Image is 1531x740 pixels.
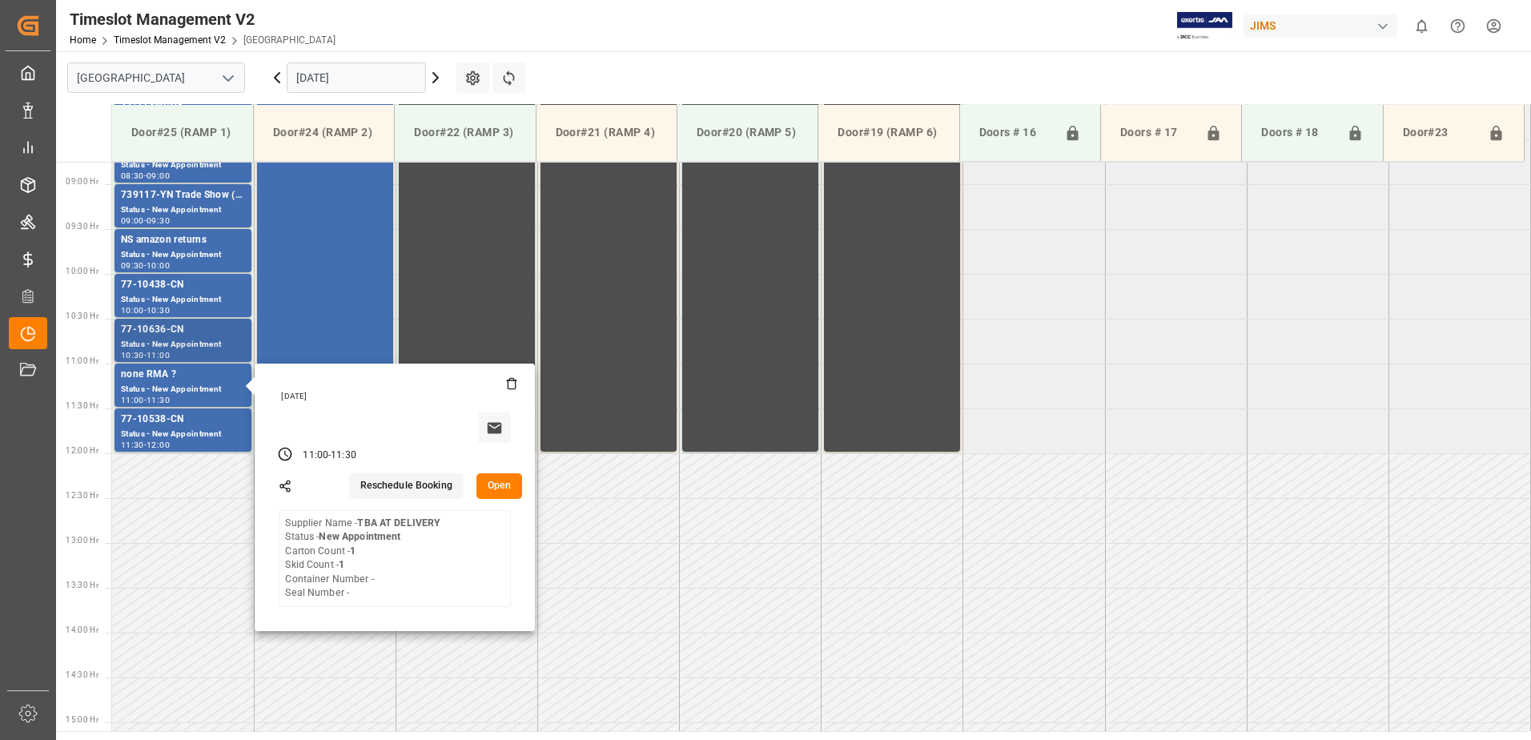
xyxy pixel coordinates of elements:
div: 10:00 [147,262,170,269]
div: Status - New Appointment [121,203,245,217]
div: 11:00 [303,448,328,463]
div: 09:00 [121,217,144,224]
div: Supplier Name - Status - Carton Count - Skid Count - Container Number - Seal Number - [285,517,440,601]
div: 739117-YN Trade Show ( [PERSON_NAME] ) ? [121,187,245,203]
div: 77-10538-CN [121,412,245,428]
span: 14:30 Hr [66,670,98,679]
input: DD.MM.YYYY [287,62,426,93]
div: Door#24 (RAMP 2) [267,118,381,147]
div: 11:00 [147,352,170,359]
div: - [144,352,147,359]
button: open menu [215,66,239,90]
div: none RMA ? [121,367,245,383]
div: 77-10636-CN [121,322,245,338]
button: Open [476,473,523,499]
div: Door#19 (RAMP 6) [831,118,946,147]
div: Status - New Appointment [121,338,245,352]
span: 13:00 Hr [66,536,98,545]
span: 15:00 Hr [66,715,98,724]
div: Doors # 17 [1114,118,1199,148]
div: Status - New Appointment [121,383,245,396]
div: Door#22 (RAMP 3) [408,118,522,147]
div: Timeslot Management V2 [70,7,336,31]
a: Timeslot Management V2 [114,34,226,46]
div: Status - New Appointment [121,293,245,307]
div: Door#25 (RAMP 1) [125,118,240,147]
div: 11:30 [147,396,170,404]
div: Status - New Appointment [121,428,245,441]
span: 12:00 Hr [66,446,98,455]
button: show 0 new notifications [1404,8,1440,44]
button: Help Center [1440,8,1476,44]
span: 09:30 Hr [66,222,98,231]
div: Doors # 16 [973,118,1058,148]
div: 10:30 [121,352,144,359]
b: 1 [339,559,344,570]
div: [DATE] [275,391,517,402]
div: 08:30 [121,172,144,179]
span: 14:00 Hr [66,625,98,634]
img: Exertis%20JAM%20-%20Email%20Logo.jpg_1722504956.jpg [1177,12,1232,40]
div: Door#21 (RAMP 4) [549,118,664,147]
div: 09:30 [121,262,144,269]
div: Doors # 18 [1255,118,1340,148]
div: 09:30 [147,217,170,224]
div: - [144,172,147,179]
span: 09:00 Hr [66,177,98,186]
div: Status - New Appointment [121,248,245,262]
button: Reschedule Booking [349,473,464,499]
span: 13:30 Hr [66,581,98,589]
div: - [144,262,147,269]
div: - [144,396,147,404]
div: 11:00 [121,396,144,404]
div: 77-10438-CN [121,277,245,293]
b: New Appointment [319,531,400,542]
span: 12:30 Hr [66,491,98,500]
div: 09:00 [147,172,170,179]
input: Type to search/select [67,62,245,93]
a: Home [70,34,96,46]
span: 11:00 Hr [66,356,98,365]
b: TBA AT DELIVERY [357,517,440,529]
div: JIMS [1244,14,1397,38]
div: 10:00 [121,307,144,314]
b: 1 [350,545,356,557]
div: 10:30 [147,307,170,314]
div: - [328,448,331,463]
div: Door#23 [1396,118,1481,148]
div: - [144,307,147,314]
div: Status - New Appointment [121,159,245,172]
div: Door#20 (RAMP 5) [690,118,805,147]
div: 12:00 [147,441,170,448]
span: 10:00 Hr [66,267,98,275]
div: 11:30 [331,448,356,463]
div: - [144,217,147,224]
span: 11:30 Hr [66,401,98,410]
div: 11:30 [121,441,144,448]
span: 10:30 Hr [66,312,98,320]
div: - [144,441,147,448]
div: NS amazon returns [121,232,245,248]
button: JIMS [1244,10,1404,41]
